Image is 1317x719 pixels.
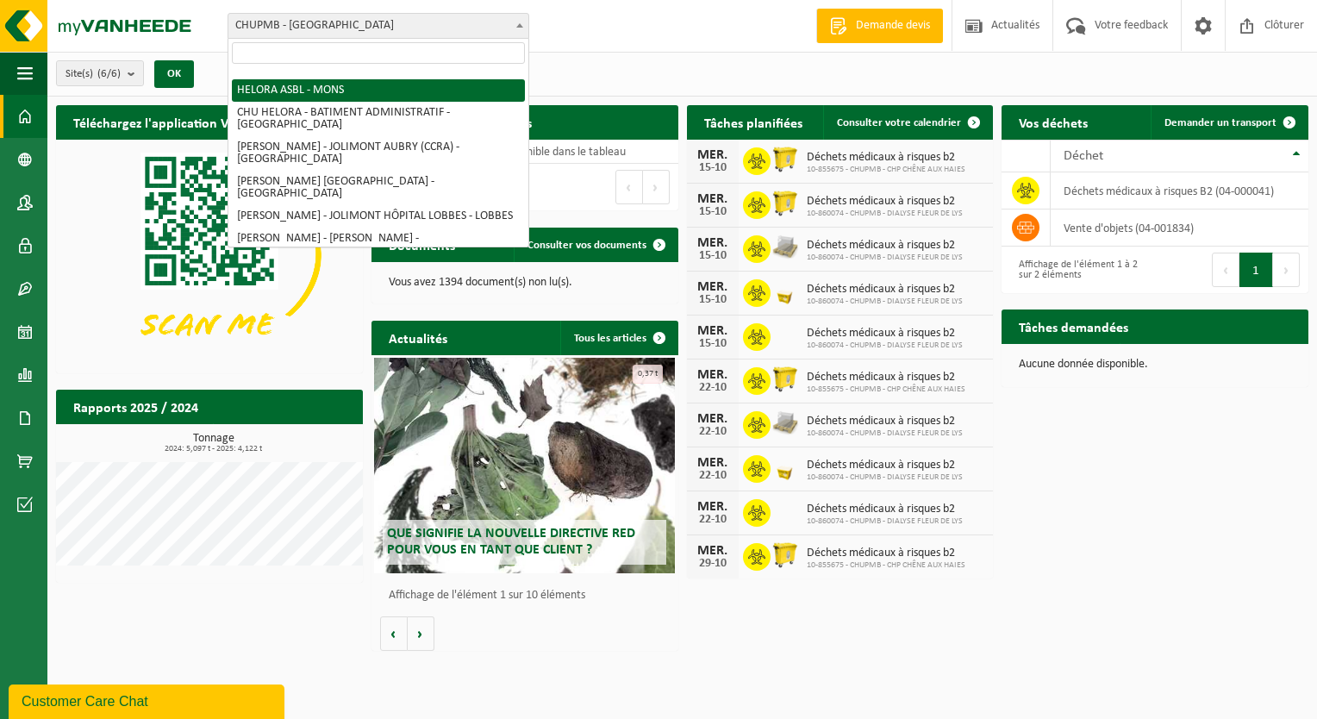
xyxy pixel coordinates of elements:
div: 15-10 [696,294,730,306]
td: déchets médicaux à risques B2 (04-000041) [1051,172,1308,209]
span: Demander un transport [1164,117,1276,128]
div: 29-10 [696,558,730,570]
span: Déchets médicaux à risques b2 [807,195,963,209]
p: Aucune donnée disponible. [1019,359,1291,371]
li: [PERSON_NAME] - JOLIMONT HÔPITAL LOBBES - LOBBES [232,205,525,228]
span: Consulter votre calendrier [837,117,961,128]
span: 10-860074 - CHUPMB - DIALYSE FLEUR DE LYS [807,209,963,219]
div: 15-10 [696,162,730,174]
span: Déchets médicaux à risques b2 [807,239,963,253]
h2: Tâches planifiées [687,105,820,139]
div: MER. [696,280,730,294]
img: LP-PA-00000-WDN-11 [771,409,800,438]
a: Consulter votre calendrier [823,105,991,140]
span: Consulter vos documents [527,240,646,251]
img: WB-0770-HPE-YW-14 [771,365,800,394]
span: 10-855675 - CHUPMB - CHP CHÊNE AUX HAIES [807,165,965,175]
p: Affichage de l'élément 1 sur 10 éléments [389,590,670,602]
button: Volgende [408,616,434,651]
li: CHU HELORA - BATIMENT ADMINISTRATIF - [GEOGRAPHIC_DATA] [232,102,525,136]
img: LP-SB-00030-HPE-C6 [771,453,800,482]
div: MER. [696,192,730,206]
h2: Téléchargez l'application Vanheede+ maintenant! [56,105,363,139]
div: MER. [696,324,730,338]
span: Déchets médicaux à risques b2 [807,151,965,165]
button: OK [154,60,194,88]
img: LP-PA-00000-WDN-11 [771,233,800,262]
div: MER. [696,412,730,426]
button: Next [1273,253,1300,287]
a: Tous les articles [560,321,677,355]
span: CHUPMB - MONS [228,13,529,39]
button: Previous [1212,253,1239,287]
h3: Tonnage [65,433,363,453]
span: 10-860074 - CHUPMB - DIALYSE FLEUR DE LYS [807,297,963,307]
div: MER. [696,368,730,382]
a: Consulter vos documents [514,228,677,262]
iframe: chat widget [9,681,288,719]
span: CHUPMB - MONS [228,14,528,38]
h2: Actualités [371,321,465,354]
div: 22-10 [696,382,730,394]
div: 15-10 [696,338,730,350]
a: Consulter les rapports [213,423,361,458]
span: 10-855675 - CHUPMB - CHP CHÊNE AUX HAIES [807,560,965,571]
img: Download de VHEPlus App [56,140,363,370]
div: 22-10 [696,426,730,438]
span: 2024: 5,097 t - 2025: 4,122 t [65,445,363,453]
span: 10-860074 - CHUPMB - DIALYSE FLEUR DE LYS [807,341,963,351]
h2: Tâches demandées [1002,309,1145,343]
span: Demande devis [852,17,934,34]
div: MER. [696,544,730,558]
a: Demande devis [816,9,943,43]
button: Site(s)(6/6) [56,60,144,86]
span: 10-860074 - CHUPMB - DIALYSE FLEUR DE LYS [807,253,963,263]
a: Que signifie la nouvelle directive RED pour vous en tant que client ? [374,358,675,573]
div: MER. [696,236,730,250]
button: 1 [1239,253,1273,287]
li: [PERSON_NAME] - [PERSON_NAME] - [GEOGRAPHIC_DATA] [232,228,525,262]
button: Vorige [380,616,408,651]
span: Déchets médicaux à risques b2 [807,371,965,385]
span: Déchets médicaux à risques b2 [807,327,963,341]
span: Déchets médicaux à risques b2 [807,547,965,560]
div: 15-10 [696,206,730,218]
span: Déchets médicaux à risques b2 [807,503,963,516]
h2: Vos déchets [1002,105,1105,139]
span: Déchets médicaux à risques b2 [807,283,963,297]
p: Vous avez 1394 document(s) non lu(s). [389,277,661,289]
span: Déchet [1064,149,1103,163]
h2: Rapports 2025 / 2024 [56,390,215,423]
span: Que signifie la nouvelle directive RED pour vous en tant que client ? [387,527,635,557]
div: 22-10 [696,514,730,526]
div: MER. [696,456,730,470]
span: Déchets médicaux à risques b2 [807,415,963,428]
li: [PERSON_NAME] [GEOGRAPHIC_DATA] - [GEOGRAPHIC_DATA] [232,171,525,205]
span: 10-855675 - CHUPMB - CHP CHÊNE AUX HAIES [807,385,965,395]
span: 10-860074 - CHUPMB - DIALYSE FLEUR DE LYS [807,472,963,483]
div: 22-10 [696,470,730,482]
td: vente d'objets (04-001834) [1051,209,1308,247]
li: HELORA ASBL - MONS [232,79,525,102]
div: MER. [696,148,730,162]
span: Site(s) [66,61,121,87]
img: WB-0770-HPE-YW-14 [771,145,800,174]
a: Demander un transport [1151,105,1307,140]
span: 10-860074 - CHUPMB - DIALYSE FLEUR DE LYS [807,516,963,527]
li: [PERSON_NAME] - JOLIMONT AUBRY (CCRA) - [GEOGRAPHIC_DATA] [232,136,525,171]
count: (6/6) [97,68,121,79]
div: Affichage de l'élément 1 à 2 sur 2 éléments [1010,251,1146,289]
span: Déchets médicaux à risques b2 [807,459,963,472]
button: Previous [615,170,643,204]
button: Next [643,170,670,204]
div: 15-10 [696,250,730,262]
img: WB-0770-HPE-YW-14 [771,541,800,570]
img: LP-SB-00030-HPE-C6 [771,277,800,306]
span: 10-860074 - CHUPMB - DIALYSE FLEUR DE LYS [807,428,963,439]
img: WB-0770-HPE-YW-14 [771,189,800,218]
div: MER. [696,500,730,514]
